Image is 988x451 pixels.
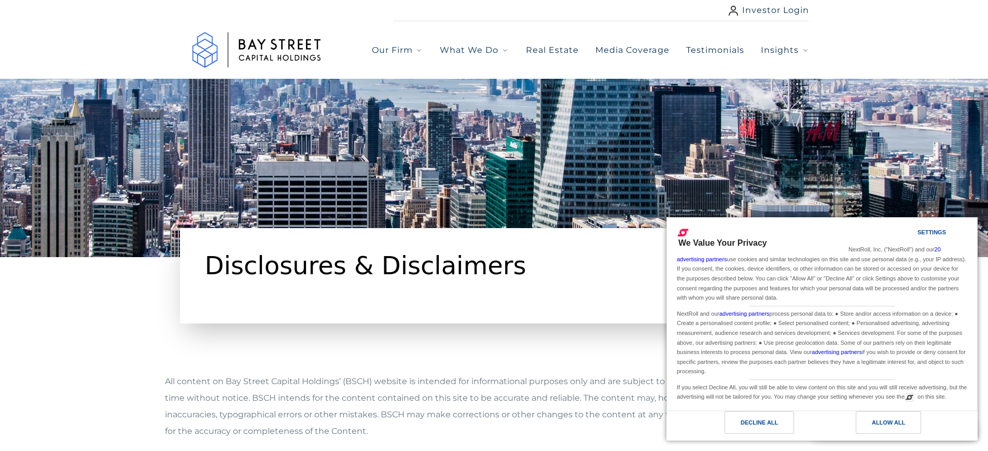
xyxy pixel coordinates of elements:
[678,238,767,247] span: We Value Your Privacy
[741,417,778,428] div: Decline All
[677,246,941,262] a: 20 advertising partners
[729,6,738,16] img: user icon
[440,44,498,57] span: What We Do
[899,224,924,243] a: Settings
[165,373,823,440] div: All content on Bay Street Capital Holdings’ (BSCH) website is intended for informational purposes...
[675,244,969,303] div: NextRoll, Inc. ("NextRoll") and our use cookies and similar technologies on this site and use per...
[872,417,905,428] div: Allow All
[675,306,969,377] div: NextRoll and our process personal data to: ● Store and/or access information on a device; ● Creat...
[729,4,810,17] a: Investor Login
[372,44,413,57] span: Our Firm
[595,44,670,57] a: Media Coverage
[812,349,862,355] a: advertising partners
[179,21,335,79] img: Logo
[673,411,822,439] a: Decline All
[686,44,744,57] a: Testimonials
[179,21,335,79] a: Go to home page
[822,411,971,439] a: Allow All
[761,44,799,57] span: Insights
[372,44,423,57] button: Our Firm
[761,44,809,57] button: Insights
[917,227,946,238] div: Settings
[719,311,770,317] a: advertising partners
[205,251,526,280] span: Disclosures & Disclaimers
[675,380,969,403] div: If you select Decline All, you will still be able to view content on this site and you will still...
[440,44,509,57] button: What We Do
[526,44,579,57] a: Real Estate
